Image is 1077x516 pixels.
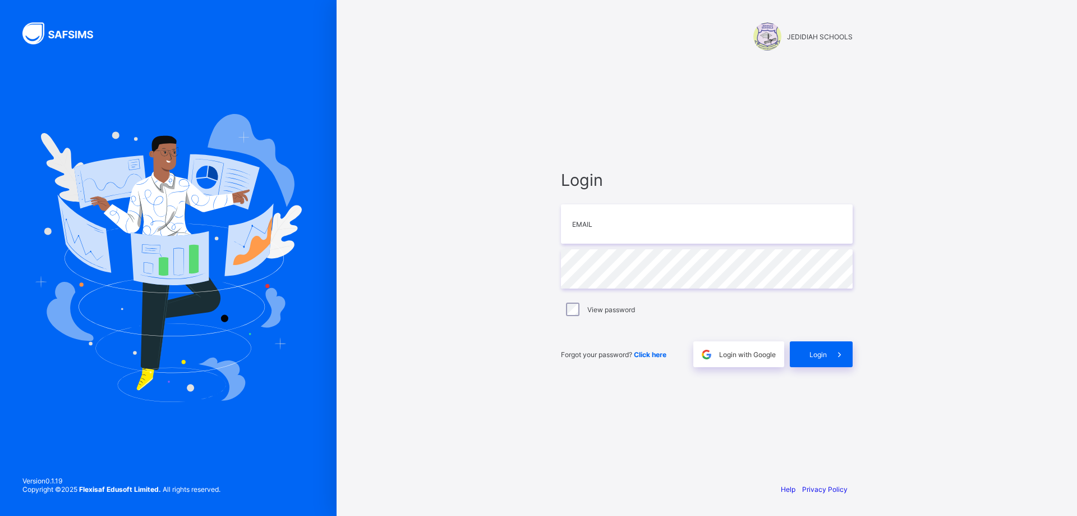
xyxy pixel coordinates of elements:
span: Forgot your password? [561,350,666,359]
span: JEDIDIAH SCHOOLS [787,33,853,41]
img: Hero Image [35,114,302,401]
label: View password [587,305,635,314]
span: Login with Google [719,350,776,359]
a: Click here [634,350,666,359]
span: Copyright © 2025 All rights reserved. [22,485,220,494]
img: google.396cfc9801f0270233282035f929180a.svg [700,348,713,361]
span: Version 0.1.19 [22,477,220,485]
a: Help [781,485,795,494]
strong: Flexisaf Edusoft Limited. [79,485,161,494]
a: Privacy Policy [802,485,848,494]
img: SAFSIMS Logo [22,22,107,44]
span: Login [561,170,853,190]
span: Login [809,350,827,359]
